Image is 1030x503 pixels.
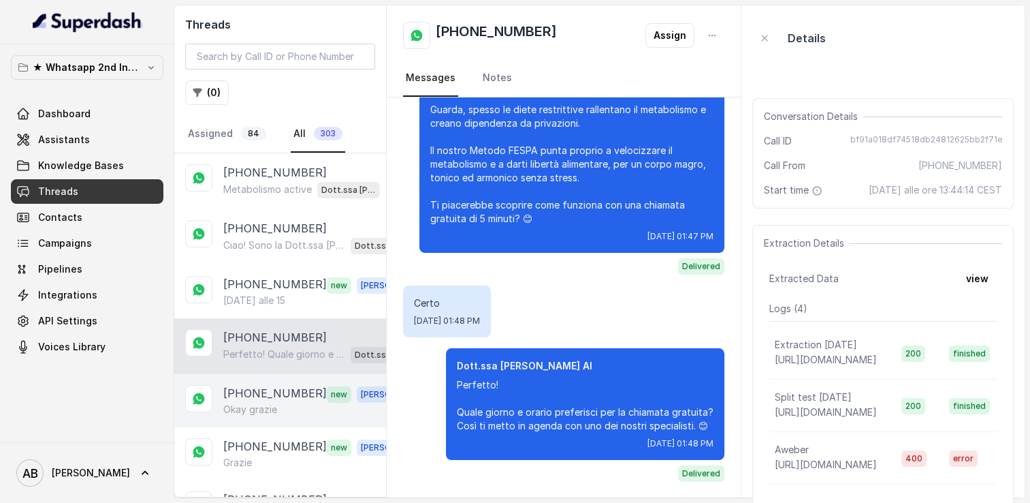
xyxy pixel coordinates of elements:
[436,22,557,49] h2: [PHONE_NUMBER]
[185,44,375,70] input: Search by Call ID or Phone Number
[901,398,925,414] span: 200
[223,456,252,470] p: Grazie
[223,294,285,307] p: [DATE] alle 15
[38,211,82,224] span: Contacts
[11,257,163,281] a: Pipelines
[38,314,97,328] span: API Settings
[33,59,142,76] p: ★ Whatsapp 2nd Inbound BM5
[357,386,433,403] span: [PERSON_NAME]
[769,302,997,316] p: Logs ( 4 )
[764,110,863,123] span: Conversation Details
[38,237,92,250] span: Campaigns
[958,266,997,291] button: view
[223,183,312,196] p: Metabolismo active
[223,239,345,252] p: Ciao! Sono la Dott.ssa [PERSON_NAME] del Metodo F.E.S.P.A., piacere di conoscerti! Certo, ti spie...
[403,60,458,97] a: Messages
[355,239,409,253] p: Dott.ssa [PERSON_NAME] AI
[22,466,38,481] text: AB
[775,459,877,470] span: [URL][DOMAIN_NAME]
[327,277,351,294] span: new
[33,11,142,33] img: light.svg
[775,354,877,365] span: [URL][DOMAIN_NAME]
[11,153,163,178] a: Knowledge Bases
[480,60,515,97] a: Notes
[223,329,327,346] p: [PHONE_NUMBER]
[223,220,327,237] p: [PHONE_NUMBER]
[327,386,351,403] span: new
[38,340,106,354] span: Voices Library
[764,237,850,250] span: Extraction Details
[764,183,825,197] span: Start time
[223,385,327,403] p: [PHONE_NUMBER]
[11,231,163,256] a: Campaigns
[678,258,724,275] span: Delivered
[223,348,345,361] p: Perfetto! Quale giorno e orario preferisci per la chiamata gratuita? Così ti metto in agenda con ...
[291,116,345,153] a: All303
[357,440,433,456] span: [PERSON_NAME]
[949,451,978,467] span: error
[38,107,91,121] span: Dashboard
[223,276,327,294] p: [PHONE_NUMBER]
[11,205,163,230] a: Contacts
[775,391,852,404] p: Split test [DATE]
[52,466,130,480] span: [PERSON_NAME]
[223,438,327,456] p: [PHONE_NUMBER]
[355,348,409,362] p: Dott.ssa [PERSON_NAME] AI
[457,359,713,373] p: Dott.ssa [PERSON_NAME] AI
[645,23,694,48] button: Assign
[38,185,78,198] span: Threads
[11,127,163,152] a: Assistants
[869,183,1002,197] span: [DATE] alle ore 13:44:14 CEST
[414,316,480,326] span: [DATE] 01:48 PM
[949,398,990,414] span: finished
[327,440,351,456] span: new
[788,30,826,46] p: Details
[11,283,163,307] a: Integrations
[185,116,269,153] a: Assigned84
[11,102,163,126] a: Dashboard
[764,134,792,148] span: Call ID
[11,179,163,204] a: Threads
[678,466,724,482] span: Delivered
[223,164,327,181] p: [PHONE_NUMBER]
[775,338,857,352] p: Extraction [DATE]
[414,296,480,310] p: Certo
[11,335,163,359] a: Voices Library
[901,346,925,362] span: 200
[38,133,90,147] span: Assistants
[901,451,927,467] span: 400
[918,159,1002,172] span: [PHONE_NUMBER]
[775,443,809,457] p: Aweber
[949,346,990,362] span: finished
[403,60,724,97] nav: Tabs
[223,403,277,416] p: Okay grazie
[11,454,163,492] a: [PERSON_NAME]
[769,272,839,286] span: Extracted Data
[764,159,805,172] span: Call From
[38,262,82,276] span: Pipelines
[11,309,163,333] a: API Settings
[647,231,713,242] span: [DATE] 01:47 PM
[850,134,1002,148] span: bf91a018df74518db24812625bb2f71e
[185,80,229,105] button: (0)
[185,116,375,153] nav: Tabs
[185,16,375,33] h2: Threads
[314,127,342,140] span: 303
[647,438,713,449] span: [DATE] 01:48 PM
[11,55,163,80] button: ★ Whatsapp 2nd Inbound BM5
[38,288,97,302] span: Integrations
[38,159,124,172] span: Knowledge Bases
[321,183,376,197] p: Dott.ssa [PERSON_NAME] AI
[241,127,266,140] span: 84
[457,378,713,433] p: Perfetto! Quale giorno e orario preferisci per la chiamata gratuita? Così ti metto in agenda con ...
[430,62,713,226] p: Capisco… È frustrante quando le diete non portano risultati duraturi. Guarda, spesso le diete res...
[357,277,433,294] span: [PERSON_NAME]
[775,406,877,418] span: [URL][DOMAIN_NAME]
